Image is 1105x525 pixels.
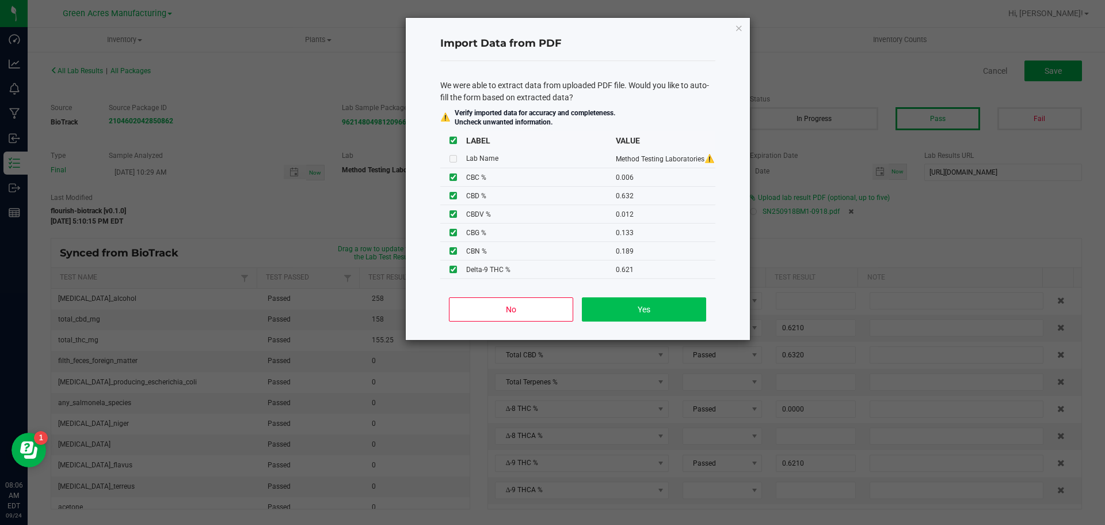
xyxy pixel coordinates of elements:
input: undefined [449,192,457,199]
span: CBC % [466,173,486,182]
td: Lab Name [466,150,616,168]
div: ⚠️ [440,111,450,123]
th: LABEL [466,131,616,150]
iframe: Resource center unread badge [34,431,48,445]
input: undefined [449,210,457,218]
td: 0.012 [616,205,715,224]
input: undefined [449,229,457,236]
input: undefined [449,266,457,273]
td: 0.133 [616,224,715,242]
p: Verify imported data for accuracy and completeness. Uncheck unwanted information. [455,108,615,127]
input: undefined [449,247,457,255]
span: Delta-9 THC % [466,266,510,274]
span: CBG % [466,229,486,237]
span: CBDV % [466,210,491,218]
span: CBD % [466,192,486,200]
td: 0.621 [616,260,715,279]
button: No [449,297,573,322]
div: We were able to extract data from uploaded PDF file. Would you like to auto-fill the form based o... [440,80,715,104]
input: Unknown lab [449,155,457,163]
td: 0.006 [616,168,715,187]
iframe: Resource center [12,433,46,467]
td: 0.632 [616,187,715,205]
td: Method Testing Laboratories [616,150,715,168]
input: undefined [449,173,457,181]
span: Unknown Lab [704,154,714,163]
th: VALUE [616,131,715,150]
h4: Import Data from PDF [440,36,715,51]
span: CBN % [466,247,487,255]
button: Close [735,21,743,35]
button: Yes [582,297,706,322]
td: 0.189 [616,242,715,260]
